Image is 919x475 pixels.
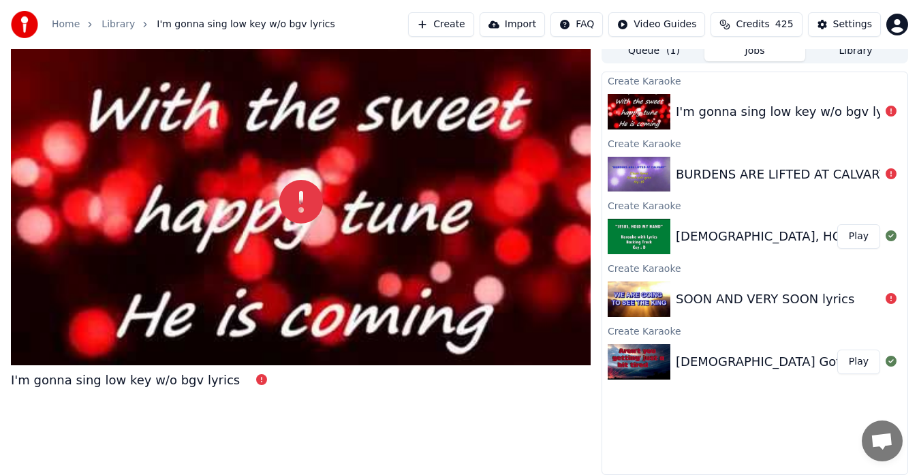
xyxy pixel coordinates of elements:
button: FAQ [550,12,603,37]
div: I'm gonna sing low key w/o bgv lyrics [676,102,905,121]
button: Video Guides [608,12,705,37]
button: Jobs [704,42,805,61]
button: Import [480,12,545,37]
div: Create Karaoke [602,322,907,339]
button: Credits425 [711,12,802,37]
button: Library [805,42,906,61]
nav: breadcrumb [52,18,335,31]
div: Create Karaoke [602,260,907,276]
a: Library [102,18,135,31]
button: Settings [808,12,881,37]
img: youka [11,11,38,38]
div: Create Karaoke [602,135,907,151]
div: Create Karaoke [602,72,907,89]
div: Create Karaoke [602,197,907,213]
span: I'm gonna sing low key w/o bgv lyrics [157,18,335,31]
button: Queue [604,42,704,61]
span: 425 [775,18,794,31]
div: SOON AND VERY SOON lyrics [676,290,854,309]
button: Play [837,350,880,374]
span: ( 1 ) [666,44,680,58]
a: Home [52,18,80,31]
button: Play [837,224,880,249]
button: Create [408,12,474,37]
div: Settings [833,18,872,31]
a: Open chat [862,420,903,461]
div: I'm gonna sing low key w/o bgv lyrics [11,371,240,390]
span: Credits [736,18,769,31]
